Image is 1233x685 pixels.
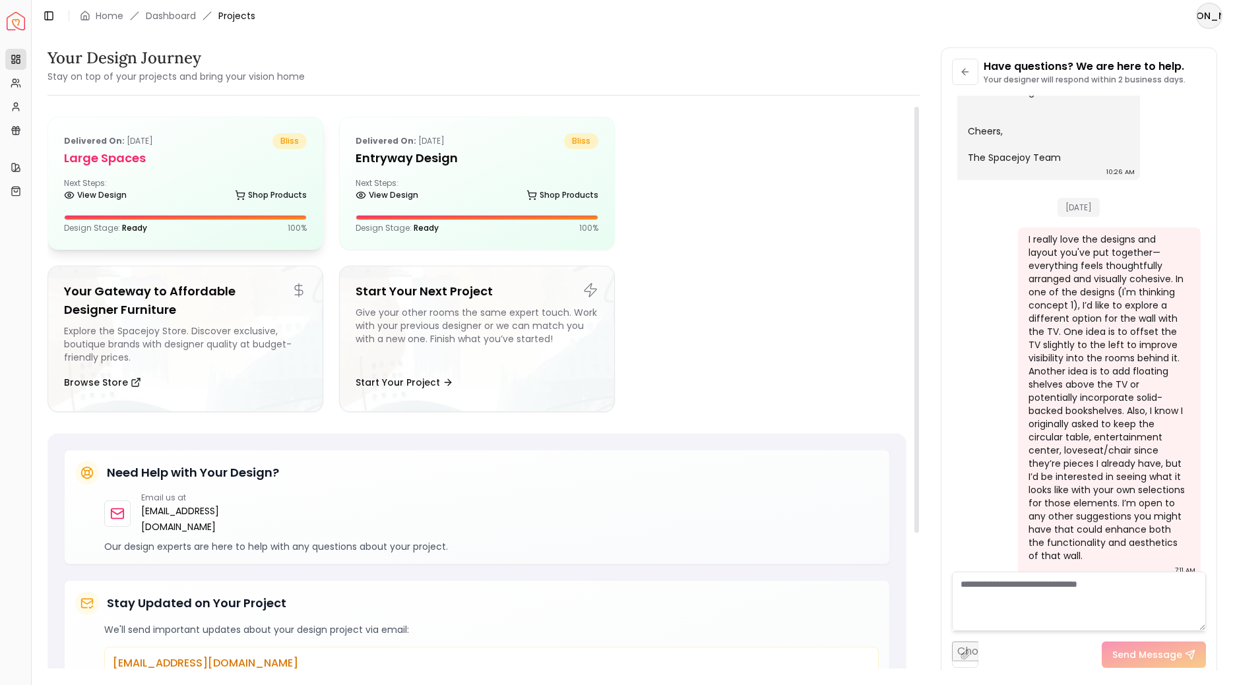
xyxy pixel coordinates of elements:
[356,178,598,204] div: Next Steps:
[113,655,870,671] p: [EMAIL_ADDRESS][DOMAIN_NAME]
[80,9,255,22] nav: breadcrumb
[1196,3,1222,29] button: [PERSON_NAME]
[218,9,255,22] span: Projects
[104,623,879,636] p: We'll send important updates about your design project via email:
[141,503,282,535] a: [EMAIL_ADDRESS][DOMAIN_NAME]
[272,133,307,149] span: bliss
[47,47,305,69] h3: Your Design Journey
[107,594,286,612] h5: Stay Updated on Your Project
[64,135,125,146] b: Delivered on:
[96,9,123,22] a: Home
[414,222,439,233] span: Ready
[64,186,127,204] a: View Design
[64,324,307,364] div: Explore the Spacejoy Store. Discover exclusive, boutique brands with designer quality at budget-f...
[564,133,598,149] span: bliss
[122,222,147,233] span: Ready
[107,463,279,482] h5: Need Help with Your Design?
[984,59,1186,74] p: Have questions? We are here to help.
[64,282,307,319] h5: Your Gateway to Affordable Designer Furniture
[984,74,1186,85] p: Your designer will respond within 2 business days.
[64,369,141,396] button: Browse Store
[235,186,307,204] a: Shop Products
[356,282,598,301] h5: Start Your Next Project
[356,186,418,204] a: View Design
[526,186,598,204] a: Shop Products
[356,133,445,149] p: [DATE]
[64,149,307,167] h5: Large Spaces
[356,369,453,396] button: Start Your Project
[146,9,196,22] a: Dashboard
[1028,233,1187,562] div: I really love the designs and layout you've put together—everything feels thoughtfully arranged a...
[47,70,305,83] small: Stay on top of your projects and bring your vision home
[356,306,598,364] div: Give your other rooms the same expert touch. Work with your previous designer or we can match you...
[104,540,879,553] p: Our design experts are here to help with any questions about your project.
[64,178,307,204] div: Next Steps:
[356,149,598,167] h5: entryway design
[356,135,416,146] b: Delivered on:
[579,223,598,233] p: 100 %
[1175,564,1195,577] div: 7:11 AM
[7,12,25,30] img: Spacejoy Logo
[64,133,153,149] p: [DATE]
[1197,4,1221,28] span: [PERSON_NAME]
[356,223,439,233] p: Design Stage:
[288,223,307,233] p: 100 %
[1058,198,1100,217] span: [DATE]
[1106,165,1135,179] div: 10:26 AM
[47,266,323,412] a: Your Gateway to Affordable Designer FurnitureExplore the Spacejoy Store. Discover exclusive, bout...
[339,266,615,412] a: Start Your Next ProjectGive your other rooms the same expert touch. Work with your previous desig...
[7,12,25,30] a: Spacejoy
[64,223,147,233] p: Design Stage:
[141,492,282,503] p: Email us at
